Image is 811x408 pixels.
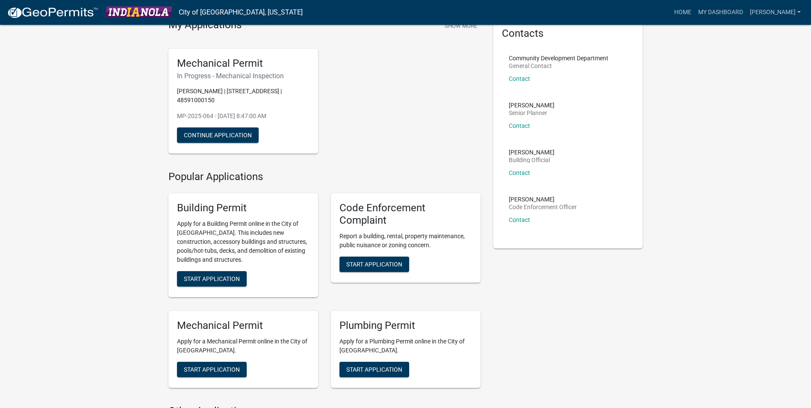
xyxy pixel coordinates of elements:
a: Contact [509,169,530,176]
p: General Contact [509,63,608,69]
span: Start Application [184,275,240,282]
a: Home [671,4,695,21]
p: Senior Planner [509,110,554,116]
h6: In Progress - Mechanical Inspection [177,72,310,80]
button: Start Application [177,362,247,377]
a: Contact [509,75,530,82]
button: Start Application [339,362,409,377]
h4: Popular Applications [168,171,481,183]
h4: My Applications [168,19,242,32]
a: [PERSON_NAME] [746,4,804,21]
button: Show More [441,19,481,33]
p: Apply for a Plumbing Permit online in the City of [GEOGRAPHIC_DATA]. [339,337,472,355]
p: Code Enforcement Officer [509,204,577,210]
p: [PERSON_NAME] [509,102,554,108]
span: Start Application [346,260,402,267]
h5: Code Enforcement Complaint [339,202,472,227]
p: Report a building, rental, property maintenance, public nuisance or zoning concern. [339,232,472,250]
button: Start Application [177,271,247,287]
span: Start Application [184,366,240,373]
span: Start Application [346,366,402,373]
p: Apply for a Building Permit online in the City of [GEOGRAPHIC_DATA]. This includes new constructi... [177,219,310,264]
p: [PERSON_NAME] [509,196,577,202]
h5: Building Permit [177,202,310,214]
p: [PERSON_NAME] | [STREET_ADDRESS] | 48591000150 [177,87,310,105]
h5: Mechanical Permit [177,57,310,70]
h5: Plumbing Permit [339,319,472,332]
p: Apply for a Mechanical Permit online in the City of [GEOGRAPHIC_DATA]. [177,337,310,355]
p: Building Official [509,157,554,163]
a: Contact [509,122,530,129]
a: Contact [509,216,530,223]
h5: Contacts [502,27,634,40]
p: MP-2025-064 - [DATE] 8:47:00 AM [177,112,310,121]
img: City of Indianola, Iowa [105,6,172,18]
button: Continue Application [177,127,259,143]
a: City of [GEOGRAPHIC_DATA], [US_STATE] [179,5,303,20]
p: Community Development Department [509,55,608,61]
button: Start Application [339,257,409,272]
a: My Dashboard [695,4,746,21]
h5: Mechanical Permit [177,319,310,332]
p: [PERSON_NAME] [509,149,554,155]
